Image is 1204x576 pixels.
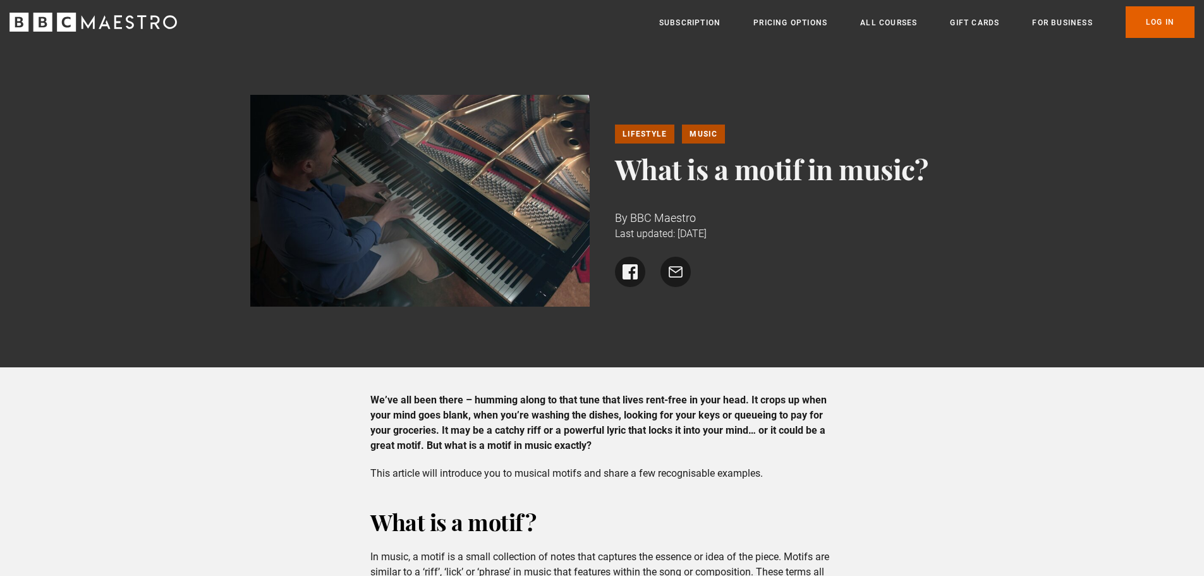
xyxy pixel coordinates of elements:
[615,125,675,144] a: Lifestyle
[860,16,917,29] a: All Courses
[659,16,721,29] a: Subscription
[682,125,725,144] a: Music
[1032,16,1092,29] a: For business
[615,154,954,184] h1: What is a motif in music?
[9,13,177,32] svg: BBC Maestro
[370,466,834,481] p: This article will introduce you to musical motifs and share a few recognisable examples.
[615,211,628,224] span: By
[753,16,827,29] a: Pricing Options
[370,394,827,451] strong: We’ve all been there – humming along to that tune that lives rent-free in your head. It crops up ...
[615,228,707,240] time: Last updated: [DATE]
[1126,6,1195,38] a: Log In
[950,16,999,29] a: Gift Cards
[250,95,590,307] img: Gary Barlow plays the piano
[630,211,696,224] span: BBC Maestro
[370,506,834,537] h2: What is a motif?
[659,6,1195,38] nav: Primary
